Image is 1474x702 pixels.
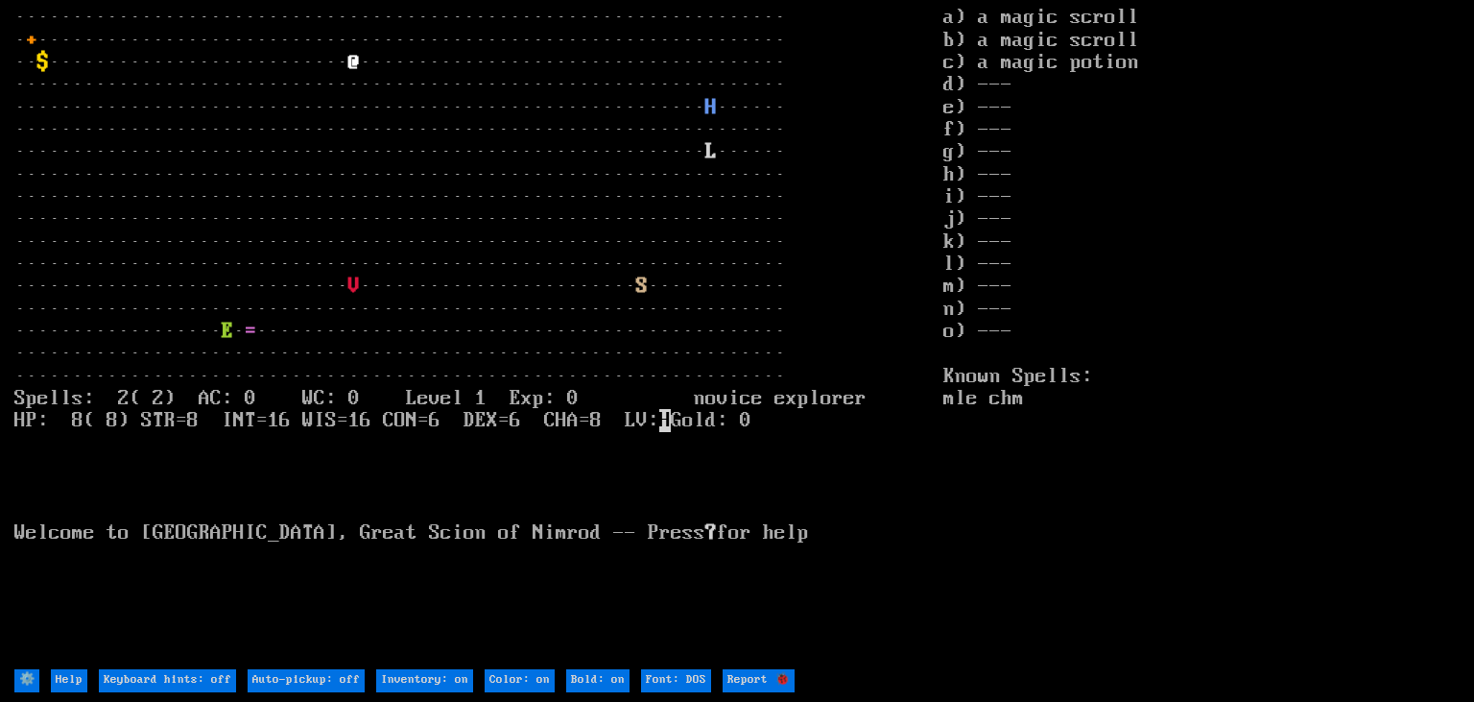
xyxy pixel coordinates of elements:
[705,96,717,119] font: H
[26,29,37,52] font: +
[245,320,256,343] font: =
[566,669,630,691] input: Bold: on
[943,7,1460,666] stats: a) a magic scroll b) a magic scroll c) a magic potion d) --- e) --- f) --- g) --- h) --- i) --- j...
[485,669,555,691] input: Color: on
[636,275,648,298] font: S
[348,51,360,74] font: @
[99,669,236,691] input: Keyboard hints: off
[37,51,49,74] font: $
[659,409,671,432] mark: H
[14,7,943,666] larn: ··································································· · ···························...
[723,669,795,691] input: Report 🐞
[705,521,717,545] b: ?
[248,669,365,691] input: Auto-pickup: off
[641,669,711,691] input: Font: DOS
[14,669,39,691] input: ⚙️
[705,140,717,163] font: L
[222,320,233,343] font: E
[51,669,87,691] input: Help
[376,669,473,691] input: Inventory: on
[348,275,360,298] font: V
